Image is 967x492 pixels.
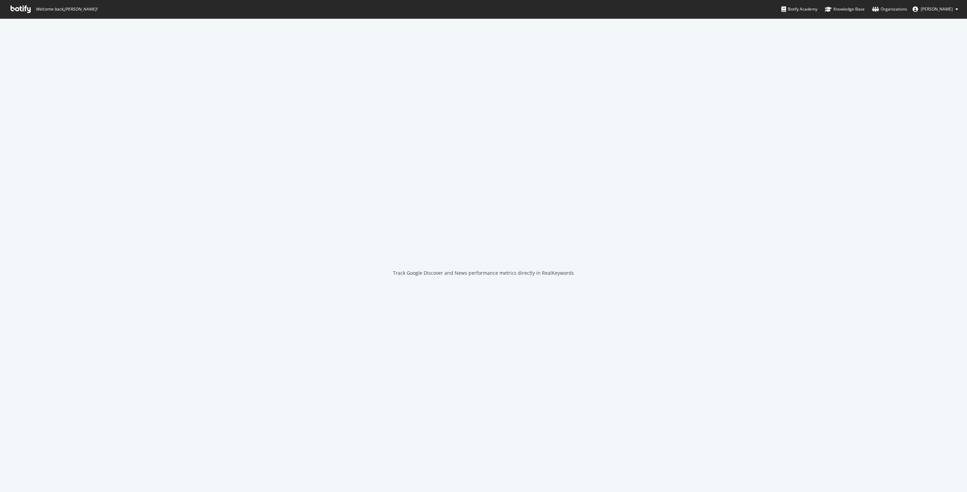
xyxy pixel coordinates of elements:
[459,234,508,259] div: animation
[921,6,953,12] span: David Drey
[825,6,865,13] div: Knowledge Base
[393,270,574,276] div: Track Google Discover and News performance metrics directly in RealKeywords
[907,4,964,15] button: [PERSON_NAME]
[781,6,817,13] div: Botify Academy
[36,6,97,12] span: Welcome back, [PERSON_NAME] !
[872,6,907,13] div: Organizations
